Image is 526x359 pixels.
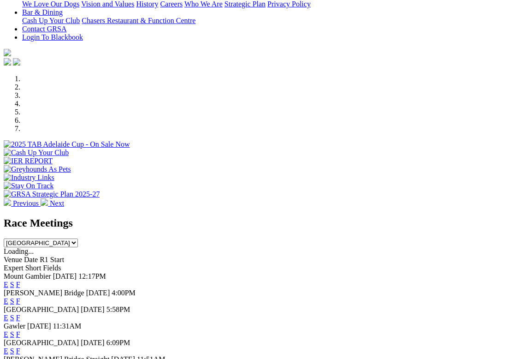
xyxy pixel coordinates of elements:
[106,305,130,313] span: 5:58PM
[4,174,54,182] img: Industry Links
[40,256,64,263] span: R1 Start
[81,305,105,313] span: [DATE]
[4,157,53,165] img: IER REPORT
[16,281,20,288] a: F
[4,182,53,190] img: Stay On Track
[4,190,100,198] img: GRSA Strategic Plan 2025-27
[25,264,41,272] span: Short
[10,347,14,355] a: S
[22,17,80,24] a: Cash Up Your Club
[16,330,20,338] a: F
[4,149,69,157] img: Cash Up Your Club
[4,322,25,330] span: Gawler
[22,8,63,16] a: Bar & Dining
[24,256,38,263] span: Date
[22,25,66,33] a: Contact GRSA
[27,322,51,330] span: [DATE]
[22,33,83,41] a: Login To Blackbook
[41,199,64,207] a: Next
[22,17,522,25] div: Bar & Dining
[4,247,34,255] span: Loading...
[4,339,79,347] span: [GEOGRAPHIC_DATA]
[4,264,24,272] span: Expert
[4,256,22,263] span: Venue
[4,289,84,297] span: [PERSON_NAME] Bridge
[4,49,11,56] img: logo-grsa-white.png
[10,314,14,322] a: S
[112,289,136,297] span: 4:00PM
[4,305,79,313] span: [GEOGRAPHIC_DATA]
[4,297,8,305] a: E
[53,322,82,330] span: 11:31AM
[4,198,11,206] img: chevron-left-pager-white.svg
[16,347,20,355] a: F
[16,314,20,322] a: F
[86,289,110,297] span: [DATE]
[82,17,195,24] a: Chasers Restaurant & Function Centre
[4,199,41,207] a: Previous
[4,165,71,174] img: Greyhounds As Pets
[4,347,8,355] a: E
[53,272,77,280] span: [DATE]
[16,297,20,305] a: F
[78,272,106,280] span: 12:17PM
[43,264,61,272] span: Fields
[4,281,8,288] a: E
[10,297,14,305] a: S
[4,330,8,338] a: E
[4,58,11,66] img: facebook.svg
[13,199,39,207] span: Previous
[106,339,130,347] span: 6:09PM
[13,58,20,66] img: twitter.svg
[41,198,48,206] img: chevron-right-pager-white.svg
[4,272,51,280] span: Mount Gambier
[10,330,14,338] a: S
[4,217,522,229] h2: Race Meetings
[10,281,14,288] a: S
[81,339,105,347] span: [DATE]
[50,199,64,207] span: Next
[4,140,130,149] img: 2025 TAB Adelaide Cup - On Sale Now
[4,314,8,322] a: E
